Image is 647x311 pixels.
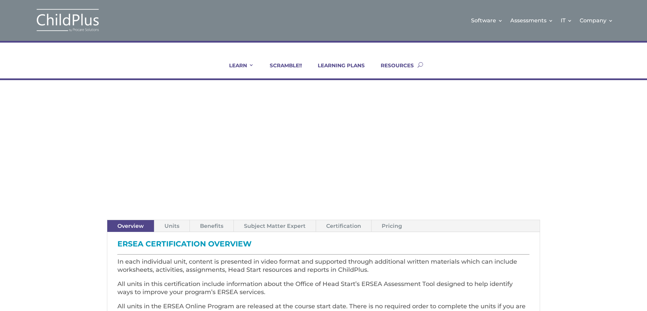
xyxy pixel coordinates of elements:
a: Overview [107,220,154,232]
span: In each individual unit, content is presented in video format and supported through additional wr... [117,258,517,273]
a: Benefits [190,220,233,232]
a: Pricing [372,220,412,232]
h3: ERSEA Certification Overview [117,240,530,251]
a: SCRAMBLE!! [261,62,302,78]
a: Certification [316,220,371,232]
a: LEARNING PLANS [309,62,365,78]
a: Units [154,220,189,232]
p: All units in this certification include information about the Office of Head Start’s ERSEA Assess... [117,280,530,303]
a: RESOURCES [372,62,414,78]
a: LEARN [221,62,254,78]
a: Company [580,7,613,34]
a: Subject Matter Expert [234,220,316,232]
a: Software [471,7,503,34]
a: IT [561,7,572,34]
a: Assessments [510,7,553,34]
